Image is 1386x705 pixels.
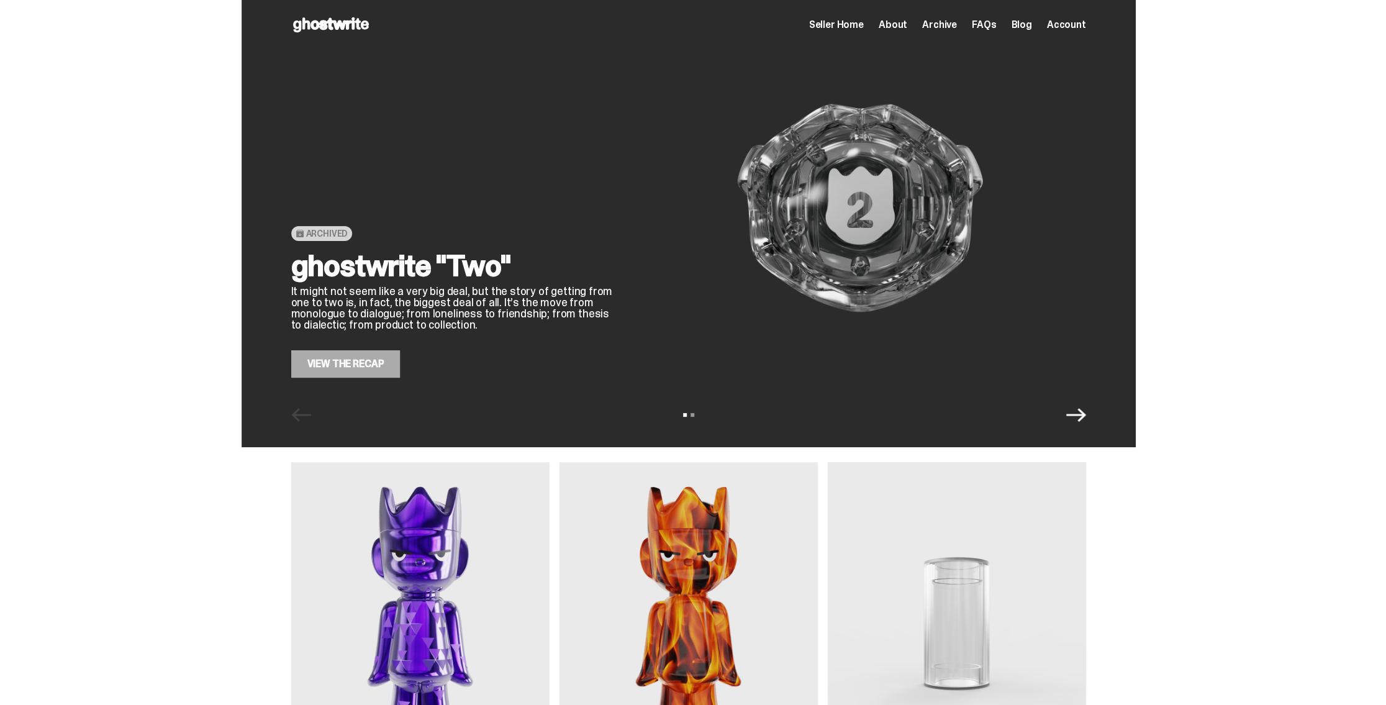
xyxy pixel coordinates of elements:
[922,20,957,30] a: Archive
[972,20,996,30] a: FAQs
[879,20,907,30] a: About
[634,39,1086,378] img: ghostwrite "Two"
[1066,405,1086,425] button: Next
[306,229,348,239] span: Archived
[1011,20,1031,30] a: Blog
[291,286,614,330] p: It might not seem like a very big deal, but the story of getting from one to two is, in fact, the...
[291,251,614,281] h2: ghostwrite "Two"
[809,20,864,30] a: Seller Home
[683,413,687,417] button: View slide 1
[691,413,694,417] button: View slide 2
[291,350,401,378] a: View the Recap
[1047,20,1086,30] a: Account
